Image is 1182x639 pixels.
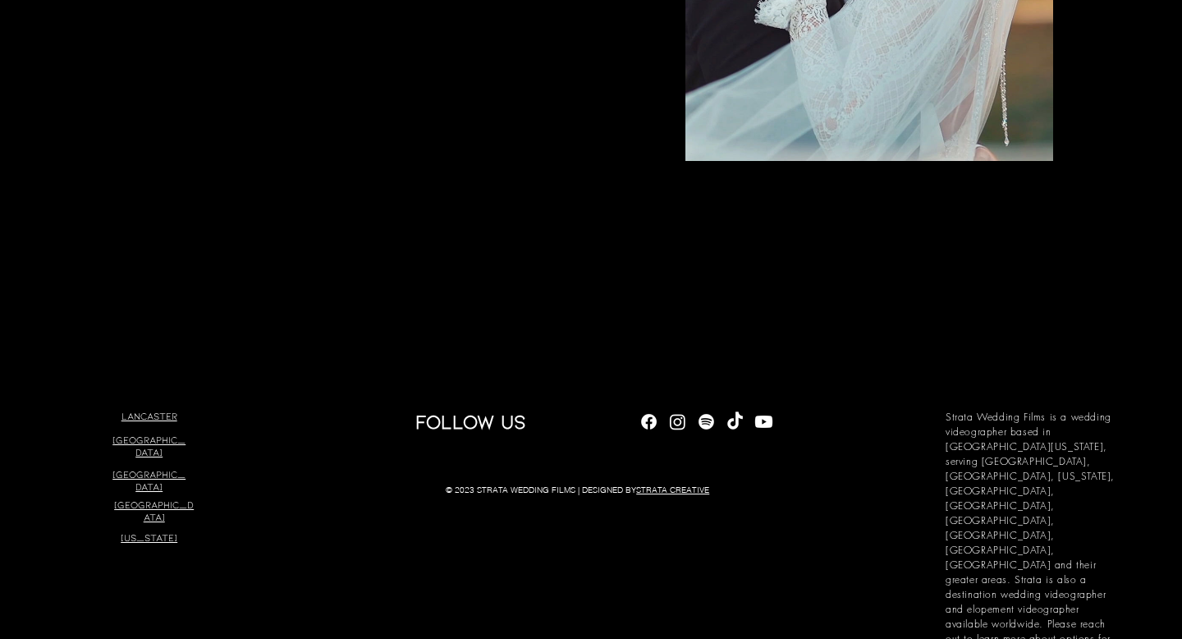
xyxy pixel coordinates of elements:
[121,531,177,544] a: [US_STATE]
[121,410,177,422] a: lancaster
[114,499,194,522] span: [GEOGRAPHIC_DATA]
[114,499,194,523] a: [GEOGRAPHIC_DATA]
[639,411,774,432] ul: Social Bar
[112,468,186,493] a: [GEOGRAPHIC_DATA]
[121,410,177,421] span: lancaster
[112,434,186,458] a: [GEOGRAPHIC_DATA]
[112,468,186,492] span: [GEOGRAPHIC_DATA]
[415,409,526,433] span: FOLLOW US
[636,485,709,495] a: STRATA CREATIVE
[112,434,186,457] span: [GEOGRAPHIC_DATA]
[446,485,709,495] span: © 2023 STRATA WEDDING FILMS | DESIGNED BY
